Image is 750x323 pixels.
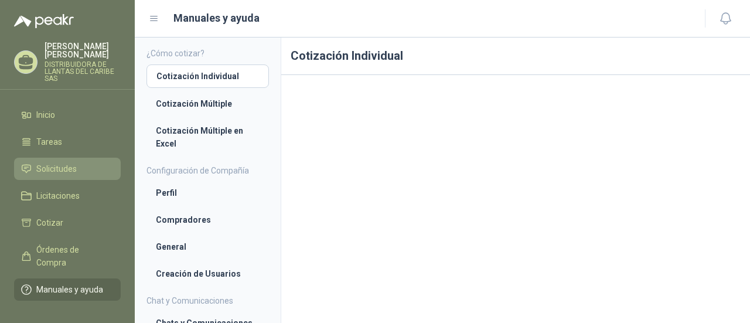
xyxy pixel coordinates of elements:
[146,64,269,88] a: Cotización Individual
[146,120,269,155] a: Cotización Múltiple en Excel
[45,42,121,59] p: [PERSON_NAME] [PERSON_NAME]
[14,212,121,234] a: Cotizar
[36,283,103,296] span: Manuales y ayuda
[36,162,77,175] span: Solicitudes
[36,108,55,121] span: Inicio
[146,164,269,177] h4: Configuración de Compañía
[156,267,260,280] li: Creación de Usuarios
[146,236,269,258] a: General
[156,240,260,253] li: General
[36,135,62,148] span: Tareas
[14,278,121,301] a: Manuales y ayuda
[14,14,74,28] img: Logo peakr
[146,47,269,60] h4: ¿Cómo cotizar?
[281,38,750,75] h1: Cotización Individual
[156,70,259,83] li: Cotización Individual
[146,93,269,115] a: Cotización Múltiple
[14,185,121,207] a: Licitaciones
[156,97,260,110] li: Cotización Múltiple
[173,10,260,26] h1: Manuales y ayuda
[14,104,121,126] a: Inicio
[146,294,269,307] h4: Chat y Comunicaciones
[45,61,121,82] p: DISTRIBUIDORA DE LLANTAS DEL CARIBE SAS
[14,158,121,180] a: Solicitudes
[36,216,63,229] span: Cotizar
[156,124,260,150] li: Cotización Múltiple en Excel
[156,186,260,199] li: Perfil
[36,189,80,202] span: Licitaciones
[146,263,269,285] a: Creación de Usuarios
[156,213,260,226] li: Compradores
[146,182,269,204] a: Perfil
[14,131,121,153] a: Tareas
[14,239,121,274] a: Órdenes de Compra
[146,209,269,231] a: Compradores
[36,243,110,269] span: Órdenes de Compra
